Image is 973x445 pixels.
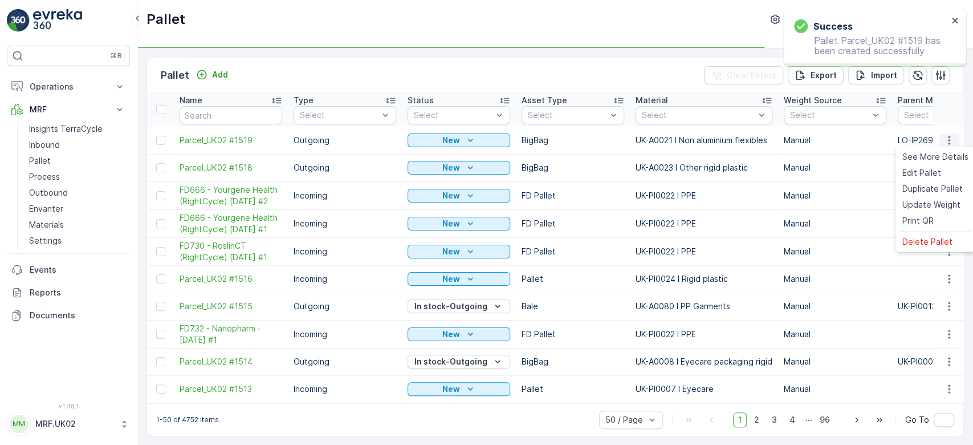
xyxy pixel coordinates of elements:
a: FD730 - RoslinCT (RightCycle) 20.08.2025 #1 [180,240,282,263]
h3: Success [813,19,853,33]
button: New [408,217,510,230]
a: Outbound [25,185,130,201]
span: Print QR [902,215,934,226]
p: New [442,329,460,340]
p: Reports [30,287,125,298]
p: 1-50 of 4752 items [156,415,219,424]
p: New [442,162,460,173]
td: Bale [516,293,630,320]
p: Export [811,70,837,81]
td: UK-A0080 I PP Garments [630,293,778,320]
span: Parcel_UK02 #1518 [38,187,110,197]
img: logo [7,9,30,32]
button: Clear Filters [704,66,783,84]
span: FD666 - Yourgene Health (RightCycle) [DATE] #1 [180,212,282,235]
td: Incoming [288,320,402,348]
p: Pallet [146,10,185,29]
a: FD666 - Yourgene Health (RightCycle) 21.08.2025 #2 [180,184,282,207]
td: UK-PI0022 I PPE [630,209,778,237]
span: 30 [64,244,74,253]
td: Manual [778,375,892,403]
p: New [442,218,460,229]
a: FD732 - Nanopharm - 19.08.2025 #1 [180,323,282,346]
span: - [60,225,64,234]
span: Parcel_UK02 #1513 [180,383,282,395]
p: Insights TerraCycle [29,123,103,135]
p: In stock-Outgoing [414,301,487,312]
button: Import [848,66,904,84]
p: Settings [29,235,62,246]
span: See More Details [902,151,968,163]
span: Go To [905,414,929,426]
div: Toggle Row Selected [156,330,165,339]
a: Parcel_UK02 #1516 [180,273,282,285]
p: Parent Materials [898,95,963,106]
td: Manual [778,127,892,154]
a: Parcel_UK02 #1514 [180,356,282,367]
td: UK-A0021 I Non aluminium flexibles [630,127,778,154]
p: Name [180,95,202,106]
span: Material : [10,281,48,291]
span: FD666 - Yourgene Health (RightCycle) [DATE] #2 [180,184,282,207]
div: Toggle Row Selected [156,163,165,172]
span: FD730 - RoslinCT (RightCycle) [DATE] #1 [180,240,282,263]
td: Manual [778,348,892,375]
td: Pallet [516,375,630,403]
td: Manual [778,293,892,320]
a: Parcel_UK02 #1518 [180,162,282,173]
p: New [442,246,460,257]
button: New [408,133,510,147]
td: BigBag [516,154,630,181]
span: Duplicate Pallet [902,183,963,195]
button: Export [788,66,844,84]
span: Update Weight [902,199,960,211]
span: 30 [67,206,77,216]
img: logo_light-DOdMpM7g.png [33,9,82,32]
span: 2 [749,412,764,427]
p: ... [805,412,812,427]
div: Toggle Row Selected [156,274,165,284]
td: FD Pallet [516,237,630,265]
span: Name : [10,187,38,197]
td: UK-PI0022 I PPE [630,181,778,209]
span: UK-A0023 I Other rigid plastic [48,281,167,291]
p: Inbound [29,139,60,151]
p: Documents [30,310,125,321]
p: Select [414,110,492,121]
td: Outgoing [288,293,402,320]
button: New [408,327,510,341]
p: MRF [30,104,107,115]
td: UK-A0023 I Other rigid plastic [630,154,778,181]
span: 96 [815,412,835,427]
p: Import [871,70,897,81]
p: ⌘B [111,51,122,60]
span: 1 [733,412,747,427]
td: Incoming [288,375,402,403]
p: Select [790,110,869,121]
p: Type [294,95,314,106]
a: Parcel_UK02 #1519 [180,135,282,146]
a: Materials [25,217,130,233]
a: Events [7,258,130,281]
p: New [442,273,460,285]
p: Pallet Parcel_UK02 #1519 has been created successfully [794,35,948,56]
a: Parcel_UK02 #1515 [180,301,282,312]
span: Tare Weight : [10,244,64,253]
p: Clear Filters [727,70,776,81]
a: Pallet [25,153,130,169]
div: Toggle Row Selected [156,219,165,228]
td: UK-PI0022 I PPE [630,237,778,265]
p: MRF.UK02 [35,418,114,430]
p: Operations [30,81,107,92]
td: BigBag [516,348,630,375]
td: Manual [778,320,892,348]
span: Total Weight : [10,206,67,216]
div: MM [10,415,28,433]
p: Process [29,171,60,183]
td: UK-PI0024 I Rigid plastic [630,265,778,293]
span: BigBag [60,262,88,272]
a: Settings [25,233,130,249]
